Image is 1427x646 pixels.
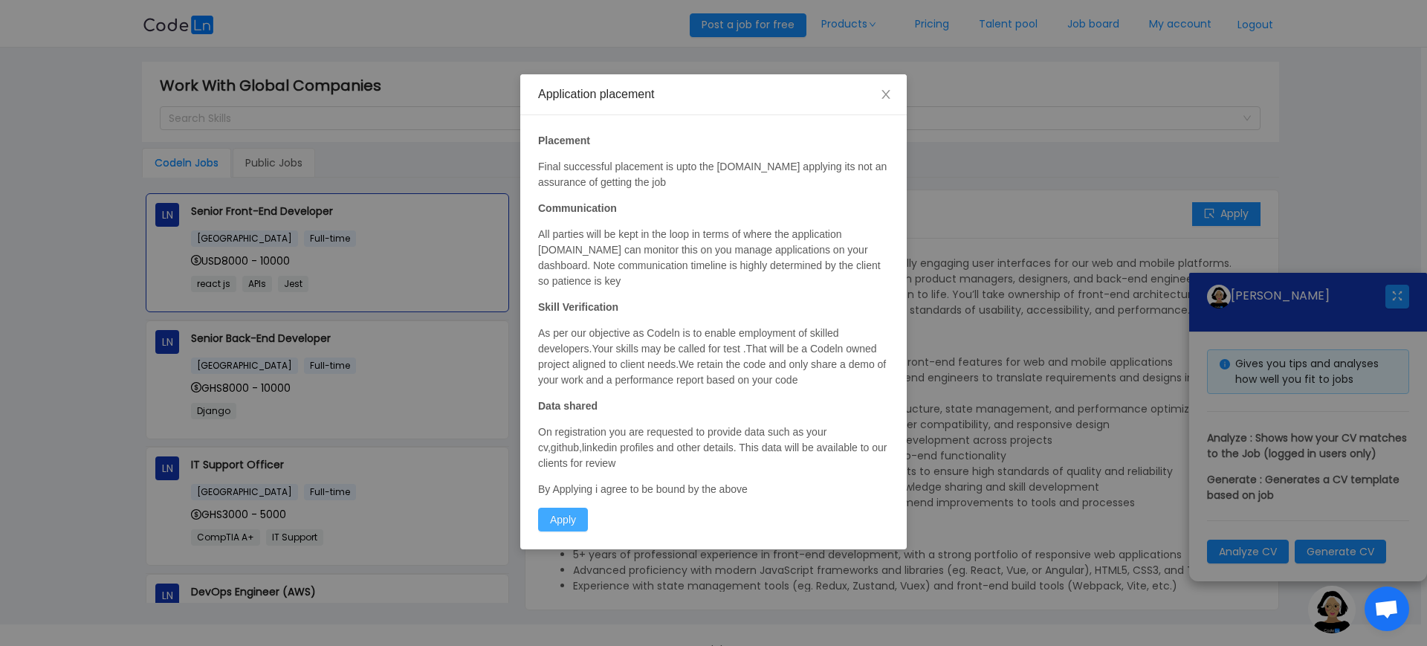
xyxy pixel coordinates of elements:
[538,482,889,497] p: By Applying i agree to be bound by the above
[538,135,590,146] strong: Placement
[538,202,617,214] strong: Communication
[538,326,889,388] p: As per our objective as Codeln is to enable employment of skilled developers.Your skills may be c...
[1365,587,1409,631] div: Open chat
[865,74,907,116] button: Close
[538,86,889,103] div: Application placement
[538,227,889,289] p: All parties will be kept in the loop in terms of where the application [DOMAIN_NAME] can monitor ...
[538,508,588,532] button: Apply
[538,424,889,471] p: On registration you are requested to provide data such as your cv,github,linkedin profiles and ot...
[538,301,618,313] strong: Skill Verification
[538,159,889,190] p: Final successful placement is upto the [DOMAIN_NAME] applying its not an assurance of getting the...
[880,88,892,100] i: icon: close
[538,400,598,412] strong: Data shared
